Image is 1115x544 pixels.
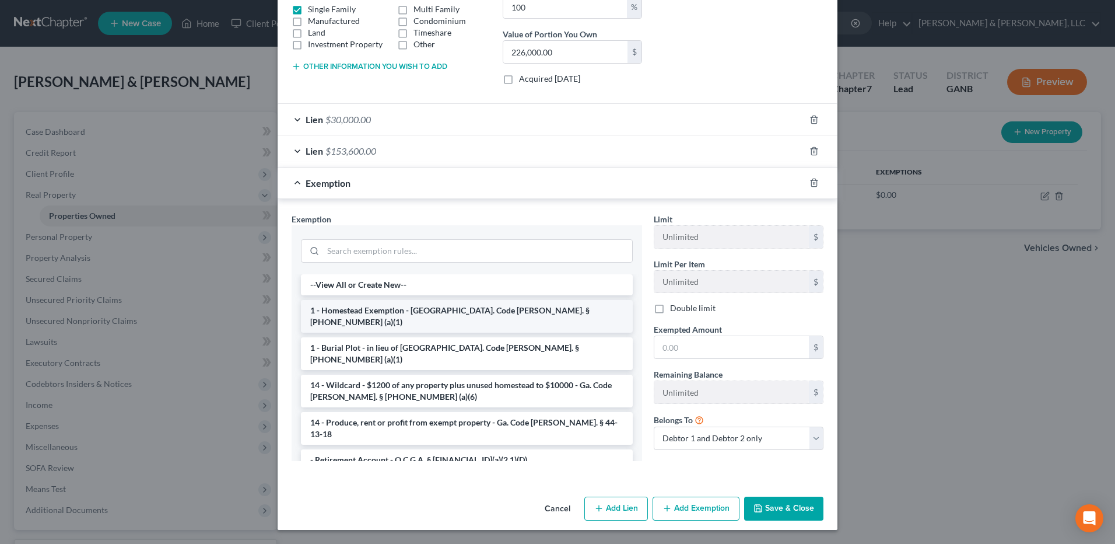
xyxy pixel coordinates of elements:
label: Condominium [413,15,466,27]
button: Add Lien [584,497,648,521]
li: 14 - Wildcard - $1200 of any property plus unused homestead to $10000 - Ga. Code [PERSON_NAME]. §... [301,375,633,407]
span: Lien [306,114,323,125]
li: --View All or Create New-- [301,274,633,295]
button: Other information you wish to add [292,62,447,71]
input: -- [654,226,809,248]
span: Exemption [306,177,350,189]
span: Exemption [292,214,331,224]
input: 0.00 [503,41,627,63]
label: Investment Property [308,39,383,50]
button: Cancel [535,498,580,521]
input: -- [654,271,809,293]
button: Add Exemption [653,497,739,521]
div: $ [627,41,641,63]
label: Other [413,39,435,50]
div: $ [809,381,823,403]
button: Save & Close [744,497,823,521]
input: -- [654,381,809,403]
div: $ [809,271,823,293]
label: Timeshare [413,27,451,39]
div: $ [809,336,823,358]
li: - Retirement Account - O.C.G.A. § [FINANCIAL_ID](a)(2.1)(D) [301,449,633,470]
li: 14 - Produce, rent or profit from exempt property - Ga. Code [PERSON_NAME]. § 44-13-18 [301,412,633,445]
label: Double limit [670,302,716,314]
span: Limit [654,214,672,224]
li: 1 - Burial Plot - in lieu of [GEOGRAPHIC_DATA]. Code [PERSON_NAME]. § [PHONE_NUMBER] (a)(1) [301,337,633,370]
input: Search exemption rules... [323,240,632,262]
label: Limit Per Item [654,258,705,270]
div: Open Intercom Messenger [1075,504,1103,532]
span: $30,000.00 [325,114,371,125]
label: Single Family [308,4,356,15]
span: $153,600.00 [325,145,376,156]
label: Multi Family [413,4,460,15]
div: $ [809,226,823,248]
label: Land [308,27,325,39]
span: Belongs To [654,415,693,425]
label: Value of Portion You Own [503,28,597,40]
label: Manufactured [308,15,360,27]
label: Remaining Balance [654,368,723,381]
span: Exempted Amount [654,325,722,334]
label: Acquired [DATE] [519,73,580,85]
input: 0.00 [654,336,809,358]
li: 1 - Homestead Exemption - [GEOGRAPHIC_DATA]. Code [PERSON_NAME]. § [PHONE_NUMBER] (a)(1) [301,300,633,333]
span: Lien [306,145,323,156]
